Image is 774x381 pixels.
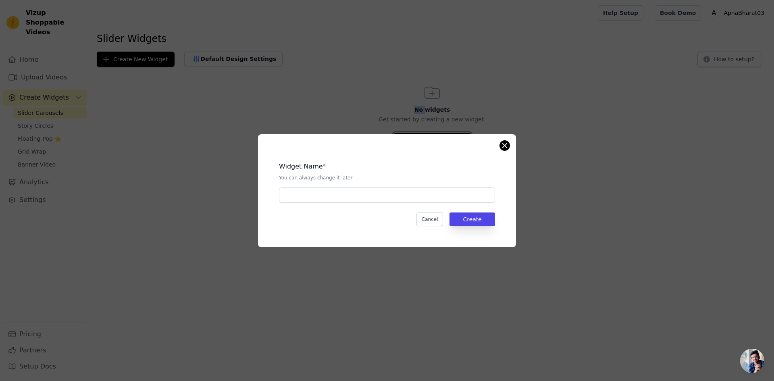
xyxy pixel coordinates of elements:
[279,162,323,171] legend: Widget Name
[416,212,443,226] button: Cancel
[449,212,495,226] button: Create
[279,175,495,181] p: You can always change it later
[500,141,510,150] button: Close modal
[740,349,764,373] a: Open chat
